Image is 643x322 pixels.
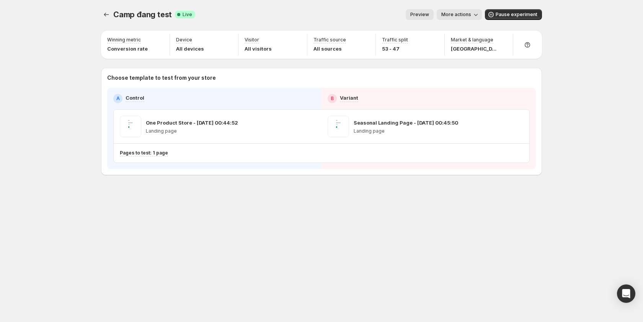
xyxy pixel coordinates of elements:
[176,37,192,43] p: Device
[120,116,141,137] img: One Product Store - Sep 7, 00:44:52
[354,119,458,127] p: Seasonal Landing Page - [DATE] 00:45:50
[183,11,192,18] span: Live
[116,95,120,102] h2: A
[107,37,141,43] p: Winning metric
[451,37,493,43] p: Market & language
[328,116,349,137] img: Seasonal Landing Page - Sep 7, 00:45:50
[617,284,635,303] div: Open Intercom Messenger
[441,11,471,18] span: More actions
[340,94,358,102] p: Variant
[496,11,537,18] span: Pause experiment
[126,94,144,102] p: Control
[382,45,408,53] p: 53 - 47
[245,45,272,53] p: All visitors
[245,37,259,43] p: Visitor
[107,74,536,82] p: Choose template to test from your store
[313,37,346,43] p: Traffic source
[331,95,334,102] h2: B
[113,10,172,19] span: Camp đang test
[313,45,346,53] p: All sources
[382,37,408,43] p: Traffic split
[120,150,168,156] p: Pages to test: 1 page
[107,45,148,53] p: Conversion rate
[146,128,238,134] p: Landing page
[437,9,482,20] button: More actions
[101,9,112,20] button: Experiments
[410,11,429,18] span: Preview
[176,45,204,53] p: All devices
[451,45,497,53] p: [GEOGRAPHIC_DATA]
[354,128,458,134] p: Landing page
[485,9,542,20] button: Pause experiment
[406,9,434,20] button: Preview
[146,119,238,127] p: One Product Store - [DATE] 00:44:52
